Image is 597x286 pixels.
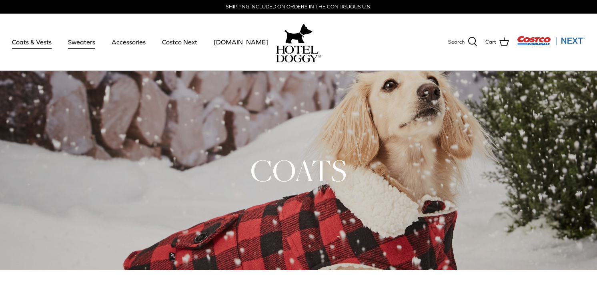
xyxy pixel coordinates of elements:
a: Visit Costco Next [517,41,585,47]
h1: COATS [14,151,583,190]
a: hoteldoggy.com hoteldoggycom [276,22,321,62]
a: [DOMAIN_NAME] [206,28,275,56]
img: hoteldoggycom [276,46,321,62]
a: Search [448,37,477,47]
a: Coats & Vests [5,28,59,56]
span: Search [448,38,465,46]
img: Costco Next [517,36,585,46]
span: Cart [485,38,496,46]
img: hoteldoggy.com [284,22,313,46]
a: Sweaters [61,28,102,56]
a: Costco Next [155,28,204,56]
a: Cart [485,37,509,47]
a: Accessories [104,28,153,56]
